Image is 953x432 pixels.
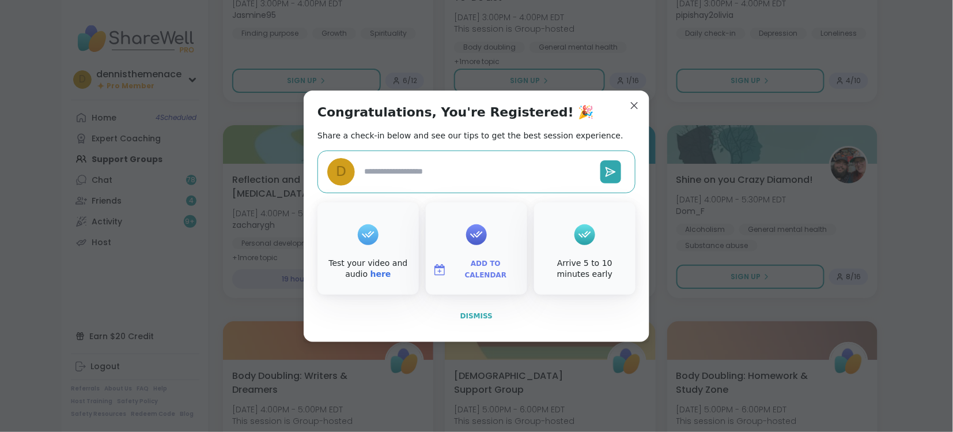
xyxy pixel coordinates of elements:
[536,258,633,280] div: Arrive 5 to 10 minutes early
[451,258,520,281] span: Add to Calendar
[370,269,391,279] a: here
[317,304,636,328] button: Dismiss
[433,263,447,277] img: ShareWell Logomark
[460,312,493,320] span: Dismiss
[317,104,594,121] h1: Congratulations, You're Registered! 🎉
[336,161,346,182] span: d
[317,130,623,141] h2: Share a check-in below and see our tips to get the best session experience.
[320,258,417,280] div: Test your video and audio
[428,258,525,282] button: Add to Calendar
